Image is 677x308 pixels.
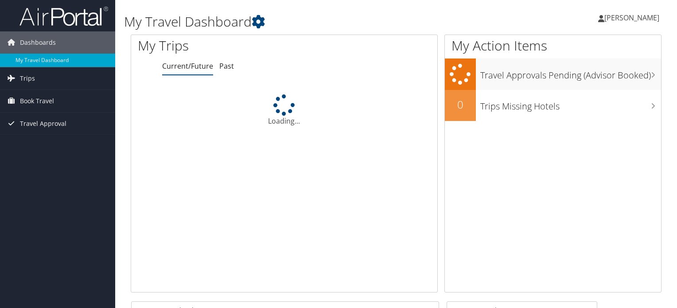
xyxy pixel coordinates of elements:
[131,94,437,126] div: Loading...
[219,61,234,71] a: Past
[20,113,66,135] span: Travel Approval
[480,96,661,113] h3: Trips Missing Hotels
[445,58,661,90] a: Travel Approvals Pending (Advisor Booked)
[20,90,54,112] span: Book Travel
[480,65,661,82] h3: Travel Approvals Pending (Advisor Booked)
[445,90,661,121] a: 0Trips Missing Hotels
[20,67,35,90] span: Trips
[445,36,661,55] h1: My Action Items
[19,6,108,27] img: airportal-logo.png
[138,36,303,55] h1: My Trips
[20,31,56,54] span: Dashboards
[445,97,476,112] h2: 0
[124,12,487,31] h1: My Travel Dashboard
[598,4,668,31] a: [PERSON_NAME]
[604,13,659,23] span: [PERSON_NAME]
[162,61,213,71] a: Current/Future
